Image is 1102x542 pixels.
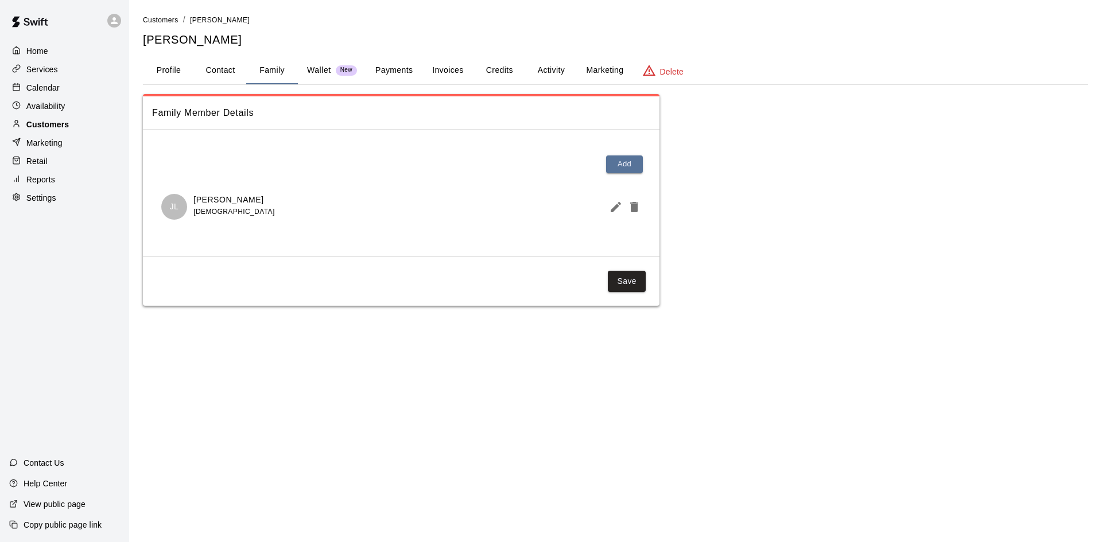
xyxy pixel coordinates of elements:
[9,61,120,78] a: Services
[9,116,120,133] a: Customers
[26,192,56,204] p: Settings
[9,98,120,115] a: Availability
[161,194,187,220] div: Jonathan Lopez
[474,57,525,84] button: Credits
[193,208,274,216] span: [DEMOGRAPHIC_DATA]
[143,57,1088,84] div: basic tabs example
[24,457,64,469] p: Contact Us
[143,32,1088,48] h5: [PERSON_NAME]
[24,519,102,531] p: Copy public page link
[195,57,246,84] button: Contact
[26,119,69,130] p: Customers
[26,64,58,75] p: Services
[190,16,250,24] span: [PERSON_NAME]
[525,57,577,84] button: Activity
[170,201,179,213] p: JL
[366,57,422,84] button: Payments
[307,64,331,76] p: Wallet
[152,106,650,120] span: Family Member Details
[9,171,120,188] a: Reports
[143,16,179,24] span: Customers
[193,194,274,206] p: [PERSON_NAME]
[9,189,120,206] a: Settings
[143,14,1088,26] nav: breadcrumb
[143,15,179,24] a: Customers
[604,196,623,219] button: Edit Member
[9,153,120,170] a: Retail
[24,498,86,510] p: View public page
[26,137,63,149] p: Marketing
[143,57,195,84] button: Profile
[246,57,298,84] button: Family
[422,57,474,84] button: Invoices
[26,82,60,93] p: Calendar
[608,271,646,292] button: Save
[606,155,643,173] button: Add
[660,66,684,77] p: Delete
[577,57,633,84] button: Marketing
[9,42,120,60] a: Home
[9,134,120,151] a: Marketing
[26,100,65,112] p: Availability
[26,174,55,185] p: Reports
[9,79,120,96] a: Calendar
[183,14,185,26] li: /
[26,45,48,57] p: Home
[623,196,641,219] button: Delete
[24,478,67,489] p: Help Center
[336,67,357,74] span: New
[26,155,48,167] p: Retail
